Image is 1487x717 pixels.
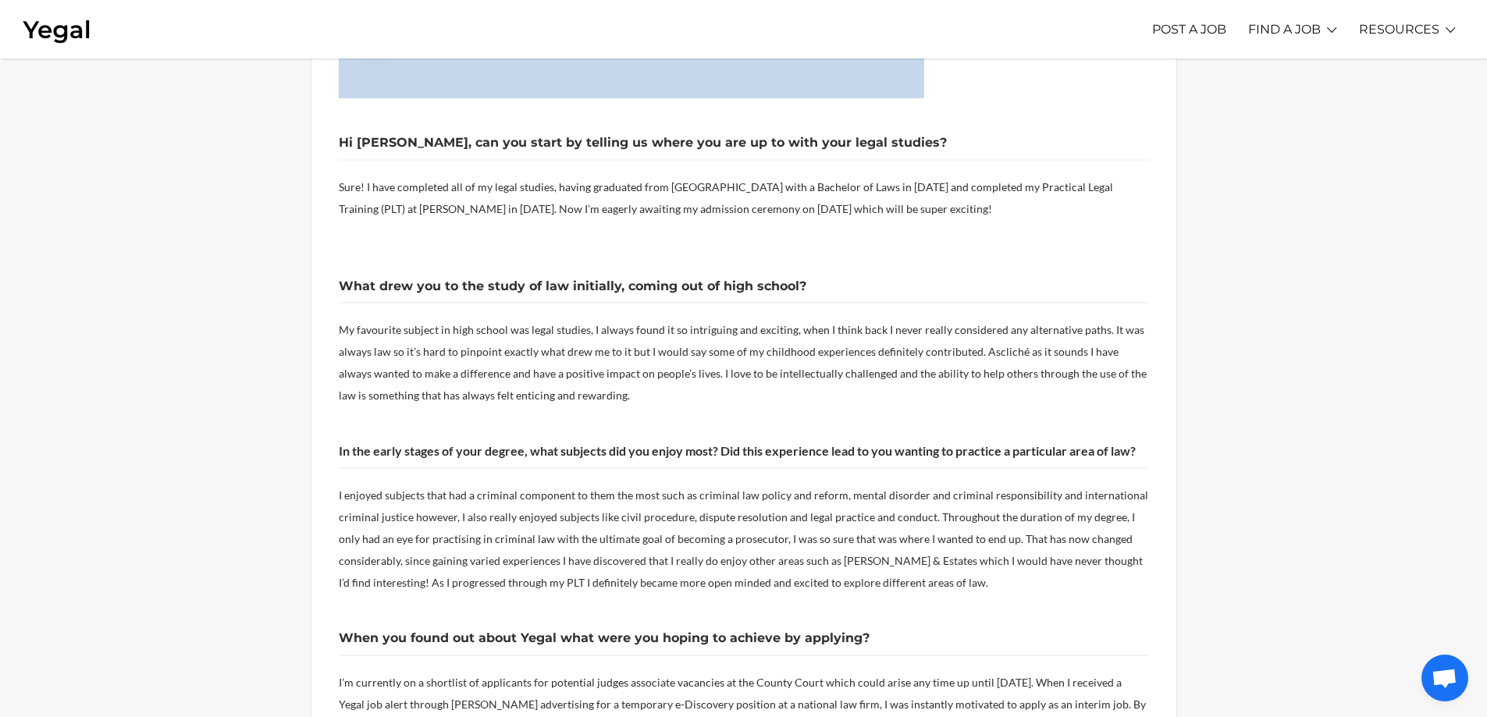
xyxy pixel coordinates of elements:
a: FIND A JOB [1248,8,1321,51]
b: Hi [PERSON_NAME], can you start by telling us where you are up to with your legal studies? [339,135,947,150]
b: When you found out about Yegal what were you hoping to achieve by applying? [339,630,870,645]
b: What drew you to the study of law initially, coming out of high school? [339,279,806,293]
a: POST A JOB [1152,8,1226,51]
a: RESOURCES [1359,8,1439,51]
strong: In the early stages of your degree, what subjects did you enjoy most? Did this experience lead to... [339,443,1136,458]
span: My favourite subject in high school was legal studies, I always found it so intriguing and exciti... [339,323,1144,358]
span: Sure! I have completed all of my legal studies, having graduated from [GEOGRAPHIC_DATA] with a Ba... [339,180,1113,215]
span: cliché as it sounds I have always wanted to make a difference and have a positive impact on peopl... [339,345,1147,402]
span: I enjoyed subjects that had a criminal component to them the most such as criminal law policy and... [339,488,1148,589]
div: Open chat [1421,655,1468,701]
